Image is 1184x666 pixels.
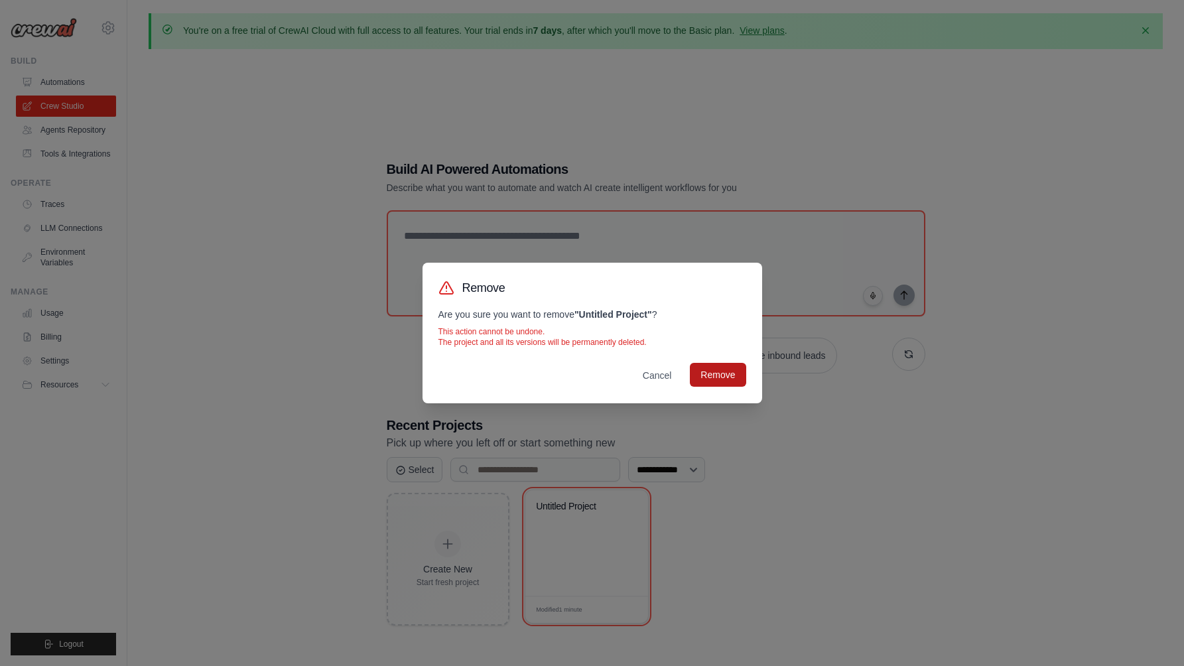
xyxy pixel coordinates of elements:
[574,309,652,320] strong: " Untitled Project "
[632,364,683,387] button: Cancel
[438,308,746,321] p: Are you sure you want to remove ?
[438,337,746,348] p: The project and all its versions will be permanently deleted.
[438,326,746,337] p: This action cannot be undone.
[690,363,746,387] button: Remove
[462,279,505,297] h3: Remove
